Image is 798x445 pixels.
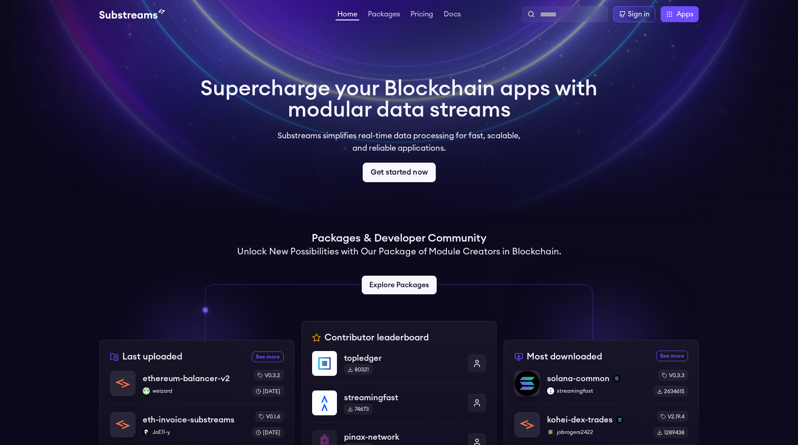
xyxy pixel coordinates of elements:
[653,427,688,438] div: 1289438
[616,416,623,423] img: solana
[255,411,284,422] div: v0.1.6
[366,11,402,20] a: Packages
[515,412,540,437] img: kohei-dex-trades
[252,386,284,397] div: [DATE]
[143,387,150,394] img: weizard
[547,429,554,436] img: jobrogers2422
[143,429,245,436] p: JoE11-y
[344,431,461,443] p: pinax-network
[200,78,598,121] h1: Supercharge your Blockchain apps with modular data streams
[143,372,230,385] p: ethereum-balancer-v2
[237,246,561,258] h2: Unlock New Possibilities with Our Package of Module Creators in Blockchain.
[344,391,461,404] p: streamingfast
[657,411,688,422] div: v2.19.4
[547,372,610,385] p: solana-common
[656,351,688,361] a: See more most downloaded packages
[110,412,135,437] img: eth-invoice-substreams
[143,429,150,436] img: JoE11-y
[252,427,284,438] div: [DATE]
[514,370,688,404] a: solana-commonsolana-commonsolanastreamingfaststreamingfastv0.3.32634615
[336,11,359,20] a: Home
[344,404,372,414] div: 74673
[110,370,284,404] a: ethereum-balancer-v2ethereum-balancer-v2weizardweizardv0.3.2[DATE]
[344,352,461,364] p: topledger
[312,231,486,246] h1: Packages & Developer Community
[547,387,646,394] p: streamingfast
[312,351,337,376] img: topledger
[613,375,620,382] img: solana
[613,6,655,22] a: Sign in
[312,351,486,383] a: topledgertopledger80321
[515,371,540,396] img: solana-common
[658,370,688,381] div: v0.3.3
[362,276,437,294] a: Explore Packages
[547,387,554,394] img: streamingfast
[409,11,435,20] a: Pricing
[143,414,235,426] p: eth-invoice-substreams
[653,386,688,397] div: 2634615
[110,371,135,396] img: ethereum-balancer-v2
[677,9,693,20] span: Apps
[143,387,245,394] p: weizard
[547,429,646,436] p: jobrogers2422
[514,404,688,438] a: kohei-dex-tradeskohei-dex-tradessolanajobrogers2422jobrogers2422v2.19.41289438
[628,9,649,20] div: Sign in
[344,364,372,375] div: 80321
[99,9,165,20] img: Substream's logo
[254,370,284,381] div: v0.3.2
[271,129,527,154] p: Substreams simplifies real-time data processing for fast, scalable, and reliable applications.
[363,163,436,182] a: Get started now
[442,11,462,20] a: Docs
[312,390,337,415] img: streamingfast
[110,404,284,445] a: eth-invoice-substreamseth-invoice-substreamsJoE11-yJoE11-yv0.1.6[DATE]
[312,383,486,422] a: streamingfaststreamingfast74673
[252,351,284,362] a: See more recently uploaded packages
[547,414,613,426] p: kohei-dex-trades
